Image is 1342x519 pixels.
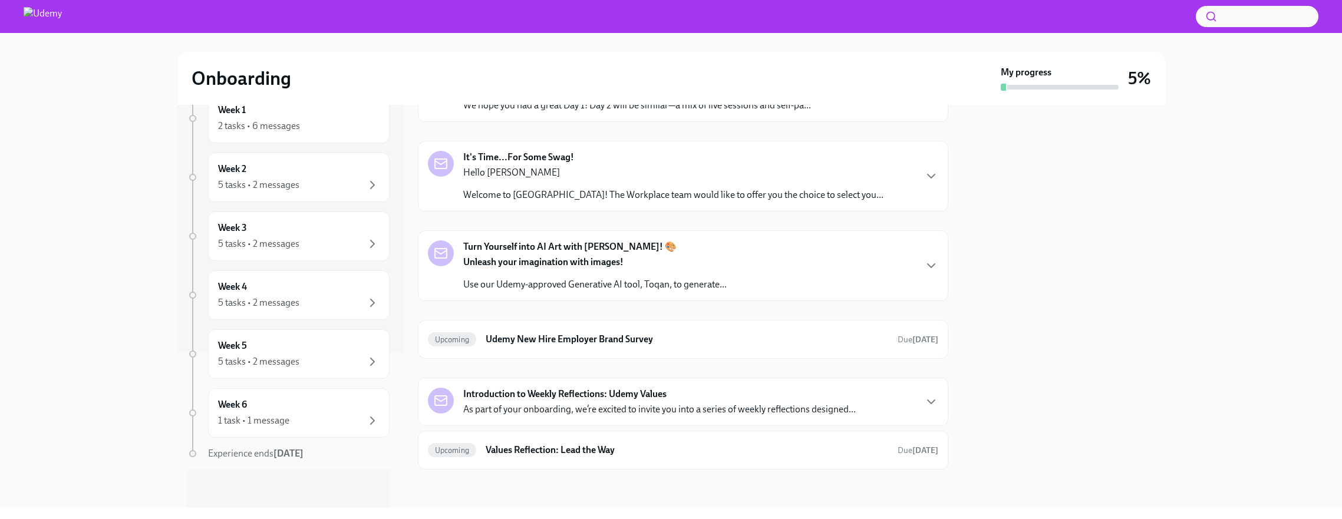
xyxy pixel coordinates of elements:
[187,270,390,320] a: Week 45 tasks • 2 messages
[218,296,299,309] div: 5 tasks • 2 messages
[463,189,883,201] p: Welcome to [GEOGRAPHIC_DATA]! The Workplace team would like to offer you the choice to select you...
[428,446,477,455] span: Upcoming
[898,335,938,345] span: Due
[463,388,667,401] strong: Introduction to Weekly Reflections: Udemy Values
[486,444,888,457] h6: Values Reflection: Lead the Way
[218,163,246,176] h6: Week 2
[463,403,856,416] p: As part of your onboarding, we’re excited to invite you into a series of weekly reflections desig...
[912,445,938,455] strong: [DATE]
[898,445,938,456] span: September 17th, 2025 10:00
[218,280,247,293] h6: Week 4
[273,448,304,459] strong: [DATE]
[898,445,938,455] span: Due
[428,441,938,460] a: UpcomingValues Reflection: Lead the WayDue[DATE]
[428,330,938,349] a: UpcomingUdemy New Hire Employer Brand SurveyDue[DATE]
[218,237,299,250] div: 5 tasks • 2 messages
[463,240,677,253] strong: Turn Yourself into AI Art with [PERSON_NAME]! 🎨
[218,178,299,191] div: 5 tasks • 2 messages
[463,166,883,179] p: Hello [PERSON_NAME]
[912,335,938,345] strong: [DATE]
[1001,66,1051,79] strong: My progress
[187,94,390,143] a: Week 12 tasks • 6 messages
[463,278,727,291] p: Use our Udemy-approved Generative AI tool, Toqan, to generate...
[218,398,247,411] h6: Week 6
[24,7,62,26] img: Udemy
[218,104,246,117] h6: Week 1
[898,334,938,345] span: September 16th, 2025 10:00
[187,153,390,202] a: Week 25 tasks • 2 messages
[1128,68,1151,89] h3: 5%
[463,99,811,112] p: We hope you had a great Day 1! Day 2 will be similar—a mix of live sessions and self-pa...
[192,67,291,90] h2: Onboarding
[218,222,247,234] h6: Week 3
[463,151,574,164] strong: It's Time...For Some Swag!
[218,120,300,133] div: 2 tasks • 6 messages
[208,448,304,459] span: Experience ends
[218,414,289,427] div: 1 task • 1 message
[187,329,390,379] a: Week 55 tasks • 2 messages
[187,388,390,438] a: Week 61 task • 1 message
[463,256,624,267] strong: Unleash your imagination with images!
[486,333,888,346] h6: Udemy New Hire Employer Brand Survey
[187,211,390,261] a: Week 35 tasks • 2 messages
[218,339,247,352] h6: Week 5
[218,355,299,368] div: 5 tasks • 2 messages
[428,335,477,344] span: Upcoming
